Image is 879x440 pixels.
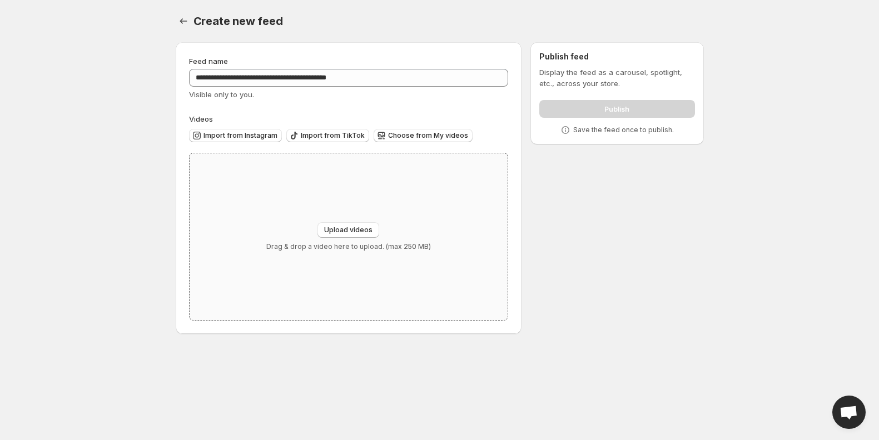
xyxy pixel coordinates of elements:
[266,242,431,251] p: Drag & drop a video here to upload. (max 250 MB)
[832,396,866,429] a: Open chat
[388,131,468,140] span: Choose from My videos
[317,222,379,238] button: Upload videos
[203,131,277,140] span: Import from Instagram
[176,13,191,29] button: Settings
[539,67,694,89] p: Display the feed as a carousel, spotlight, etc., across your store.
[286,129,369,142] button: Import from TikTok
[189,114,213,123] span: Videos
[324,226,373,234] span: Upload videos
[301,131,365,140] span: Import from TikTok
[193,14,283,28] span: Create new feed
[189,129,282,142] button: Import from Instagram
[189,57,228,66] span: Feed name
[189,90,254,99] span: Visible only to you.
[539,51,694,62] h2: Publish feed
[374,129,473,142] button: Choose from My videos
[573,126,674,134] p: Save the feed once to publish.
